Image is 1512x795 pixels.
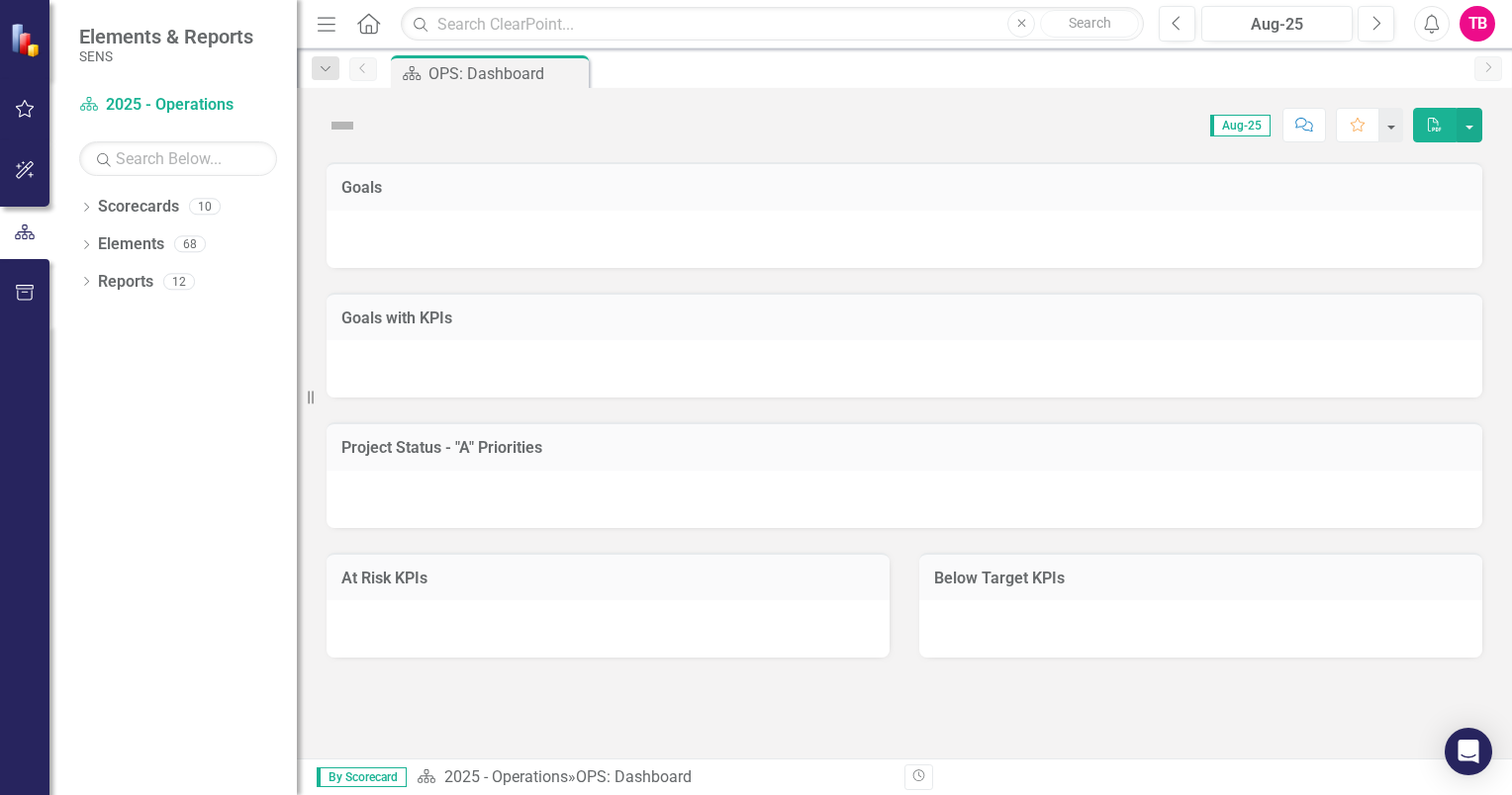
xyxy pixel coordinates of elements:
[1445,728,1492,775] div: Open Intercom Messenger
[1069,15,1111,31] span: Search
[1040,10,1139,38] button: Search
[341,309,1467,327] h3: Goals with KPIs
[79,25,253,48] span: Elements & Reports
[576,767,692,786] div: OPS: Dashboard
[317,767,407,787] span: By Scorecard
[79,48,253,64] small: SENS
[163,273,195,290] div: 12
[174,236,206,253] div: 68
[341,570,875,587] h3: At Risk KPIs
[1208,13,1346,37] div: Aug-25
[401,7,1144,42] input: Search ClearPoint...
[417,766,890,789] div: »
[79,94,277,117] a: 2025 - Operations
[1210,115,1271,136] span: Aug-25
[10,22,45,56] img: ClearPoint Strategy
[79,141,277,176] input: Search Below...
[189,199,221,216] div: 10
[98,271,153,294] a: Reports
[934,570,1467,587] h3: Below Target KPIs
[1201,6,1353,42] button: Aug-25
[428,61,584,86] div: OPS: Dashboard
[444,767,568,786] a: 2025 - Operations
[98,196,179,219] a: Scorecards
[341,179,1467,197] h3: Goals
[327,110,358,141] img: Not Defined
[1460,6,1495,42] button: TB
[341,439,1467,457] h3: Project Status - "A" Priorities
[98,233,164,256] a: Elements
